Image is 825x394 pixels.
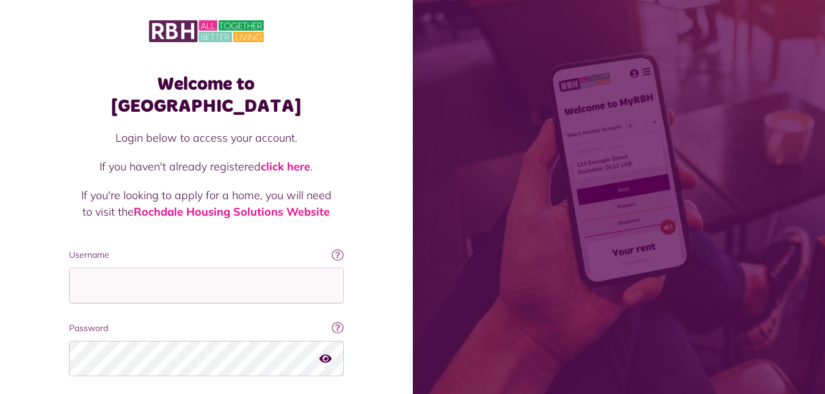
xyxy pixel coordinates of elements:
label: Password [69,322,344,335]
img: MyRBH [149,18,264,44]
p: If you're looking to apply for a home, you will need to visit the [81,187,332,220]
p: Login below to access your account. [81,130,332,146]
h1: Welcome to [GEOGRAPHIC_DATA] [69,73,344,117]
a: Rochdale Housing Solutions Website [134,205,330,219]
p: If you haven't already registered . [81,158,332,175]
label: Username [69,249,344,261]
a: click here [261,159,310,173]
